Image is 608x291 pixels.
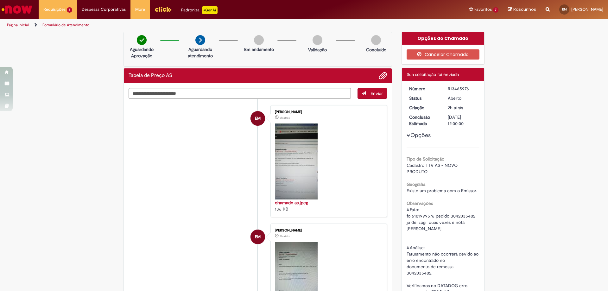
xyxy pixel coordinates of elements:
[255,229,261,244] span: EM
[308,47,327,53] p: Validação
[407,72,459,77] span: Sua solicitação foi enviada
[358,88,387,99] button: Enviar
[275,229,380,232] div: [PERSON_NAME]
[7,22,29,28] a: Página inicial
[280,234,290,238] span: 2h atrás
[43,6,66,13] span: Requisições
[448,85,477,92] div: R13465976
[1,3,33,16] img: ServiceNow
[275,200,308,206] a: chamado as.jpeg
[137,35,147,45] img: check-circle-green.png
[404,95,443,101] dt: Status
[181,6,218,14] div: Padroniza
[404,104,443,111] dt: Criação
[493,7,498,13] span: 7
[42,22,89,28] a: Formulário de Atendimento
[275,199,380,212] div: 136 KB
[250,230,265,244] div: Edla Patricia Monteiro Menezes
[404,114,443,127] dt: Conclusão Estimada
[67,7,72,13] span: 7
[254,35,264,45] img: img-circle-grey.png
[402,32,484,45] div: Opções do Chamado
[280,234,290,238] time: 01/09/2025 03:51:13
[280,116,290,120] span: 2h atrás
[370,91,383,96] span: Enviar
[513,6,536,12] span: Rascunhos
[407,49,480,60] button: Cancelar Chamado
[379,72,387,80] button: Adicionar anexos
[129,73,172,79] h2: Tabela de Preço AS Histórico de tíquete
[448,95,477,101] div: Aberto
[129,88,351,99] textarea: Digite sua mensagem aqui...
[407,188,477,193] span: Existe um problema com o Emissor.
[448,105,463,111] span: 2h atrás
[202,6,218,14] p: +GenAi
[5,19,401,31] ul: Trilhas de página
[407,200,433,206] b: Observações
[185,46,216,59] p: Aguardando atendimento
[407,156,444,162] b: Tipo de Solicitação
[448,104,477,111] div: 01/09/2025 03:52:44
[244,46,274,53] p: Em andamento
[404,85,443,92] dt: Número
[407,181,425,187] b: Geografia
[195,35,205,45] img: arrow-next.png
[407,162,459,174] span: Cadastro TTV AS - NOVO PRODUTO
[250,111,265,126] div: Edla Patricia Monteiro Menezes
[82,6,126,13] span: Despesas Corporativas
[562,7,567,11] span: EM
[448,105,463,111] time: 01/09/2025 03:52:44
[448,114,477,127] div: [DATE] 12:00:00
[571,7,603,12] span: [PERSON_NAME]
[126,46,157,59] p: Aguardando Aprovação
[155,4,172,14] img: click_logo_yellow_360x200.png
[135,6,145,13] span: More
[508,7,536,13] a: Rascunhos
[366,47,386,53] p: Concluído
[371,35,381,45] img: img-circle-grey.png
[474,6,492,13] span: Favoritos
[255,111,261,126] span: EM
[313,35,322,45] img: img-circle-grey.png
[275,110,380,114] div: [PERSON_NAME]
